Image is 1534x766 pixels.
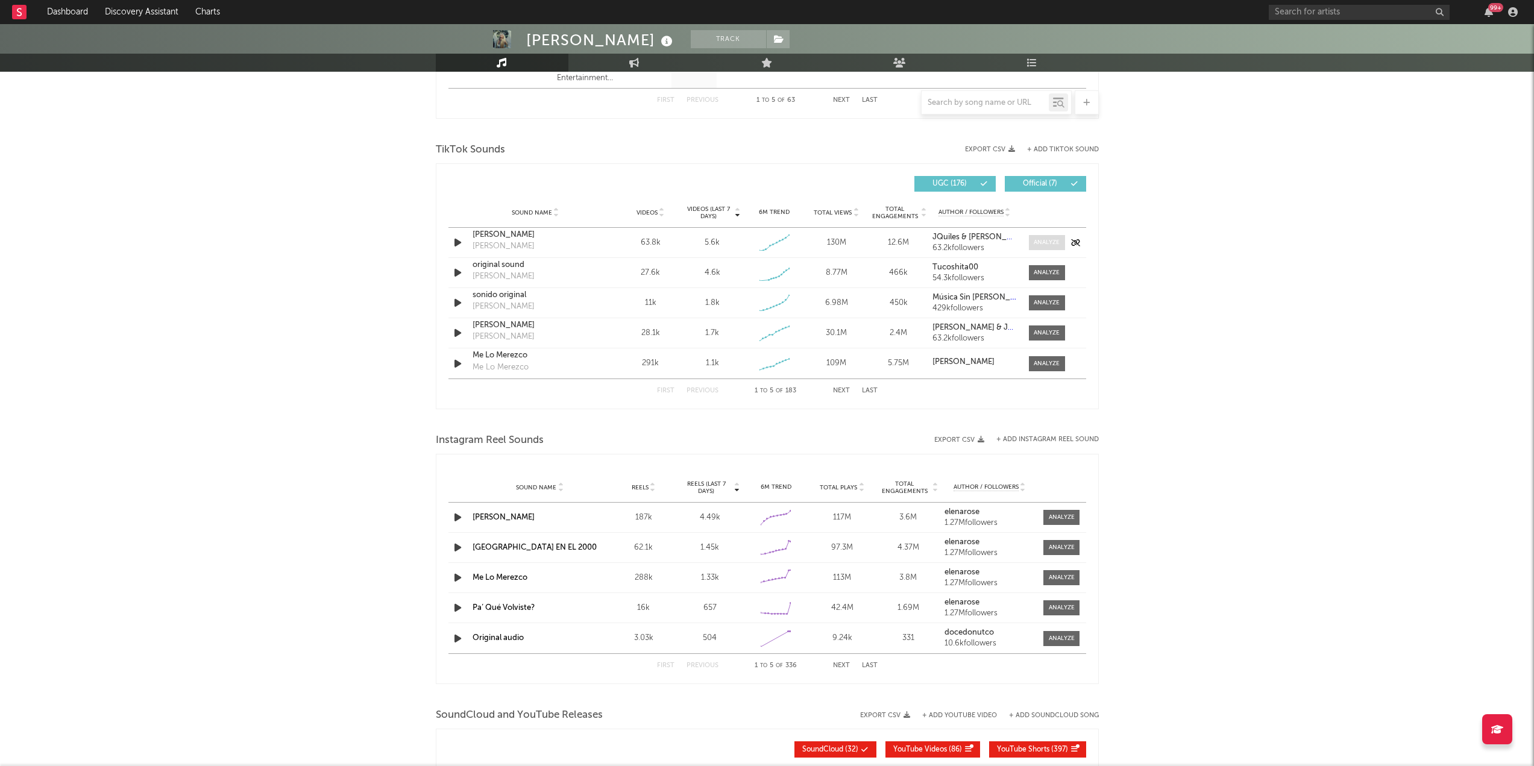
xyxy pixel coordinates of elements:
[878,512,938,524] div: 3.6M
[473,289,599,301] a: sonido original
[473,240,535,253] div: [PERSON_NAME]
[705,237,720,249] div: 5.6k
[743,384,809,398] div: 1 5 183
[945,549,1035,557] div: 1.27M followers
[1488,3,1503,12] div: 99 +
[802,746,843,753] span: SoundCloud
[932,263,1016,272] a: Tucoshita00
[914,176,996,192] button: UGC(176)
[632,484,649,491] span: Reels
[526,30,676,50] div: [PERSON_NAME]
[814,209,852,216] span: Total Views
[932,334,1016,343] div: 63.2k followers
[996,436,1099,443] button: + Add Instagram Reel Sound
[473,271,535,283] div: [PERSON_NAME]
[623,267,679,279] div: 27.6k
[932,233,1016,242] a: JQuiles & [PERSON_NAME]
[1015,146,1099,153] button: + Add TikTok Sound
[516,484,556,491] span: Sound Name
[808,327,864,339] div: 30.1M
[954,483,1019,491] span: Author / Followers
[989,741,1086,758] button: YouTube Shorts(397)
[473,513,535,521] a: [PERSON_NAME]
[614,572,674,584] div: 288k
[922,98,1049,108] input: Search by song name or URL
[776,388,783,394] span: of
[833,388,850,394] button: Next
[776,663,783,668] span: of
[623,297,679,309] div: 11k
[473,350,599,362] a: Me Lo Merezco
[922,180,978,187] span: UGC ( 176 )
[945,508,979,516] strong: elenarose
[473,259,599,271] div: original sound
[945,598,1035,607] a: elenarose
[623,327,679,339] div: 28.1k
[473,301,535,313] div: [PERSON_NAME]
[945,598,979,606] strong: elenarose
[657,662,674,669] button: First
[657,388,674,394] button: First
[945,568,1035,577] a: elenarose
[473,331,535,343] div: [PERSON_NAME]
[473,604,535,612] a: Pa’ Qué Volviste?
[614,512,674,524] div: 187k
[932,294,1016,302] a: Música Sin [PERSON_NAME]
[878,602,938,614] div: 1.69M
[705,267,720,279] div: 4.6k
[691,30,766,48] button: Track
[436,143,505,157] span: TikTok Sounds
[1013,180,1068,187] span: Official ( 7 )
[820,484,857,491] span: Total Plays
[812,602,872,614] div: 42.4M
[746,208,802,217] div: 6M Trend
[680,512,740,524] div: 4.49k
[945,519,1035,527] div: 1.27M followers
[802,746,858,753] span: ( 32 )
[878,632,938,644] div: 331
[473,229,599,241] a: [PERSON_NAME]
[932,324,1031,331] strong: [PERSON_NAME] & JQuiles
[687,388,718,394] button: Previous
[932,274,1016,283] div: 54.3k followers
[614,602,674,614] div: 16k
[705,297,720,309] div: 1.8k
[473,319,599,331] a: [PERSON_NAME]
[1005,176,1086,192] button: Official(7)
[997,746,1049,753] span: YouTube Shorts
[614,632,674,644] div: 3.03k
[932,233,1031,241] strong: JQuiles & [PERSON_NAME]
[870,206,919,220] span: Total Engagements
[812,632,872,644] div: 9.24k
[945,508,1035,516] a: elenarose
[473,634,524,642] a: Original audio
[910,712,997,719] div: + Add YouTube Video
[812,542,872,554] div: 97.3M
[684,206,733,220] span: Videos (last 7 days)
[705,327,719,339] div: 1.7k
[922,712,997,719] button: + Add YouTube Video
[893,746,962,753] span: ( 86 )
[623,357,679,369] div: 291k
[808,357,864,369] div: 109M
[932,324,1016,332] a: [PERSON_NAME] & JQuiles
[945,579,1035,588] div: 1.27M followers
[945,639,1035,648] div: 10.6k followers
[878,572,938,584] div: 3.8M
[760,388,767,394] span: to
[1027,146,1099,153] button: + Add TikTok Sound
[833,662,850,669] button: Next
[997,712,1099,719] button: + Add SoundCloud Song
[687,662,718,669] button: Previous
[808,267,864,279] div: 8.77M
[870,327,926,339] div: 2.4M
[934,436,984,444] button: Export CSV
[812,512,872,524] div: 117M
[945,629,1035,637] a: docedonutco
[473,574,527,582] a: Me Lo Merezco
[812,572,872,584] div: 113M
[743,659,809,673] div: 1 5 336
